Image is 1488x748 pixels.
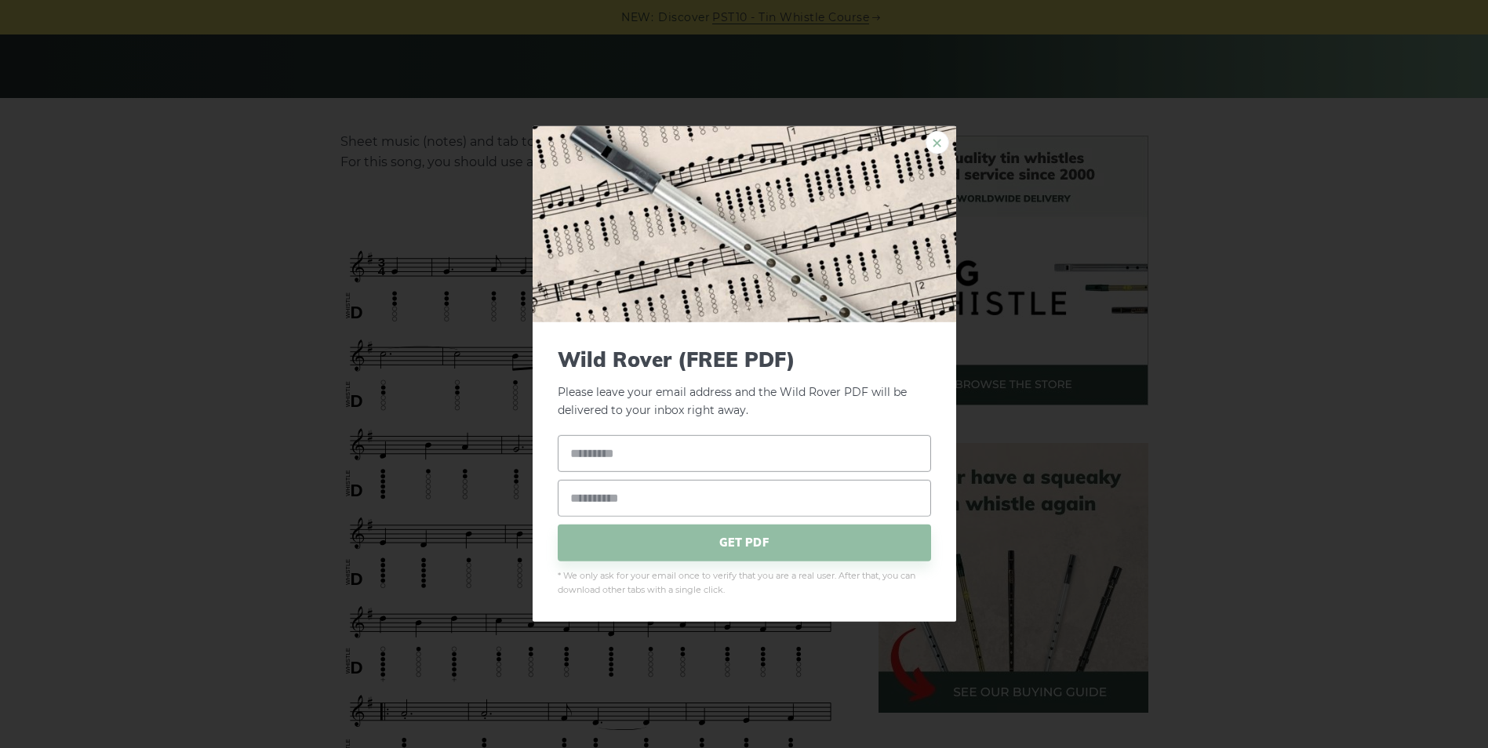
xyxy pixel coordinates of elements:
[926,131,949,154] a: ×
[533,126,956,322] img: Tin Whistle Tab Preview
[558,568,931,597] span: * We only ask for your email once to verify that you are a real user. After that, you can downloa...
[558,347,931,419] p: Please leave your email address and the Wild Rover PDF will be delivered to your inbox right away.
[558,524,931,561] span: GET PDF
[558,347,931,372] span: Wild Rover (FREE PDF)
